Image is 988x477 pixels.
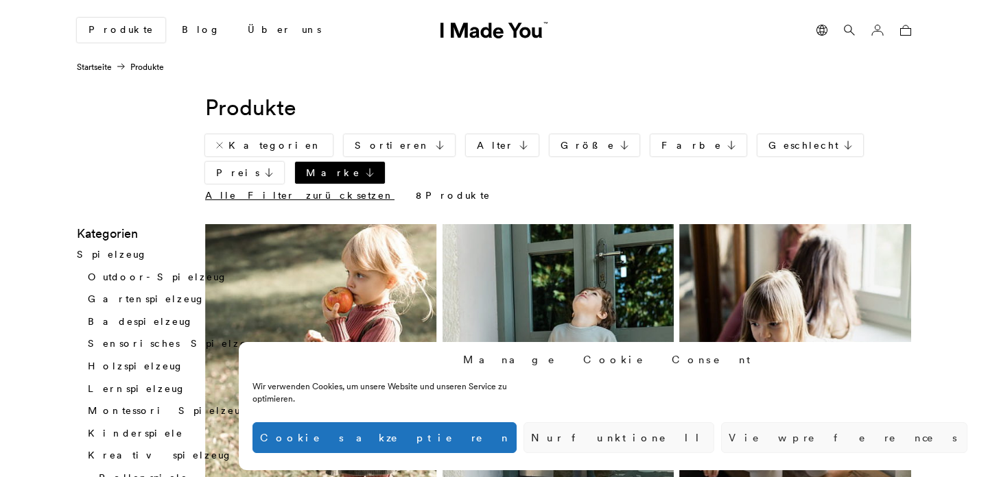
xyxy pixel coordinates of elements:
a: Kategorien [205,134,333,156]
a: Größe [550,134,639,156]
div: Manage Cookie Consent [463,352,757,367]
a: Startseite [77,62,112,72]
a: Montessori Spielzeug [88,405,249,417]
a: Sensorisches Spielzeug [88,338,261,350]
a: Alter [466,134,539,156]
a: Über uns [237,19,332,42]
a: Alle Filter zurücksetzen [205,189,395,201]
h1: Produkte [205,93,911,123]
a: Kreativspielzeug [88,450,233,462]
a: Badespielzeug [88,315,193,328]
button: View preferences [721,422,967,453]
h3: Kategorien [77,224,305,243]
a: Geschlecht [757,134,863,156]
p: Produkte [205,189,491,203]
button: Cookies akzeptieren [252,422,517,453]
a: Spielzeug [77,248,148,260]
a: Sortieren [344,134,455,156]
a: Produkte [77,18,165,42]
a: Gartenspielzeug [88,293,205,306]
a: Lernspielzeug [88,382,186,395]
a: Marke [295,162,385,184]
span: 8 [416,189,425,201]
a: Outdoor-Spielzeug [88,271,228,283]
nav: Produkte [77,61,164,73]
a: Kinderspiele [88,427,183,439]
div: Wir verwenden Cookies, um unsere Website und unseren Service zu optimieren. [252,380,550,405]
a: Holzspielzeug [88,360,184,372]
a: Preis [205,162,284,184]
a: Farbe [650,134,746,156]
button: Nur funktionell [524,422,714,453]
a: Blog [171,19,231,42]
